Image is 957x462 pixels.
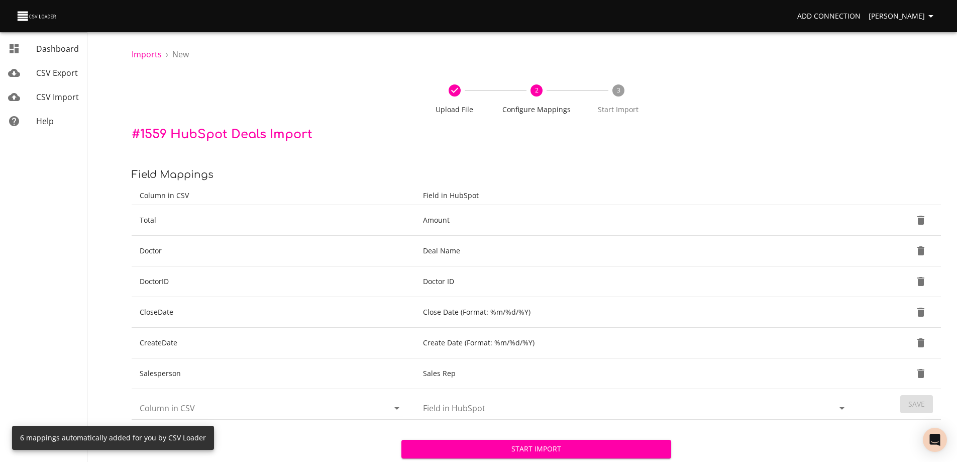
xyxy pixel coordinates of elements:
[616,86,620,95] text: 3
[793,7,865,26] a: Add Connection
[36,116,54,127] span: Help
[923,428,947,452] div: Open Intercom Messenger
[132,169,214,180] span: Field Mappings
[166,48,168,60] li: ›
[132,297,415,328] td: CloseDate
[20,429,206,447] div: 6 mappings automatically added for you by CSV Loader
[132,236,415,266] td: Doctor
[415,266,860,297] td: Doctor ID
[909,300,933,324] button: Delete
[401,440,671,458] button: Start Import
[132,205,415,236] td: Total
[36,67,78,78] span: CSV Export
[415,358,860,389] td: Sales Rep
[132,187,415,205] th: Column in CSV
[909,208,933,232] button: Delete
[909,361,933,386] button: Delete
[132,128,312,141] span: # 1559 HubSpot Deals Import
[172,48,189,60] p: New
[535,86,538,95] text: 2
[16,9,58,23] img: CSV Loader
[909,269,933,294] button: Delete
[909,331,933,355] button: Delete
[415,187,860,205] th: Field in HubSpot
[415,236,860,266] td: Deal Name
[415,297,860,328] td: Close Date (Format: %m/%d/%Y)
[36,43,79,54] span: Dashboard
[415,328,860,358] td: Create Date (Format: %m/%d/%Y)
[499,105,573,115] span: Configure Mappings
[132,358,415,389] td: Salesperson
[36,91,79,103] span: CSV Import
[797,10,861,23] span: Add Connection
[132,49,162,60] a: Imports
[835,401,849,415] button: Open
[132,328,415,358] td: CreateDate
[132,266,415,297] td: DoctorID
[409,443,663,455] span: Start Import
[581,105,655,115] span: Start Import
[417,105,491,115] span: Upload File
[390,401,404,415] button: Open
[865,7,941,26] button: [PERSON_NAME]
[869,10,937,23] span: [PERSON_NAME]
[909,239,933,263] button: Delete
[415,205,860,236] td: Amount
